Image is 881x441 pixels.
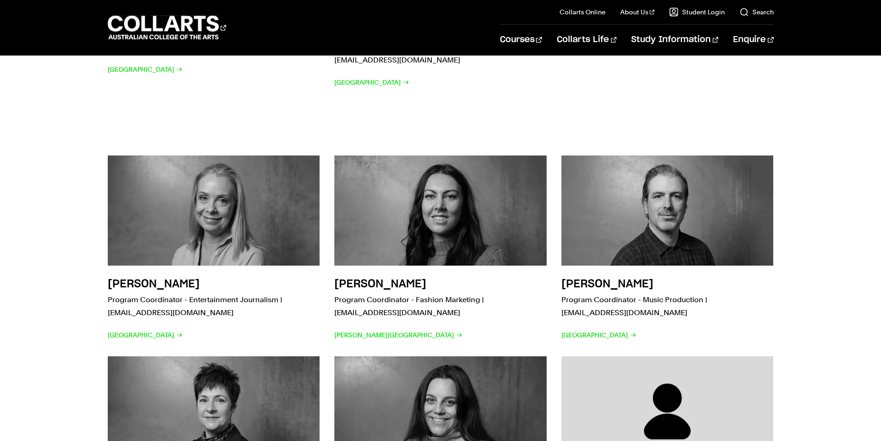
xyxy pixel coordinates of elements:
a: Enquire [733,25,773,55]
p: Program Coordinator - Music Production | [EMAIL_ADDRESS][DOMAIN_NAME] [561,293,774,319]
span: [PERSON_NAME][GEOGRAPHIC_DATA] [334,329,462,342]
a: Collarts Online [560,7,605,17]
a: [PERSON_NAME] Program Coordinator - Fashion Marketing | [EMAIL_ADDRESS][DOMAIN_NAME] [PERSON_NAME... [334,155,547,342]
span: [GEOGRAPHIC_DATA] [108,329,183,342]
h3: [PERSON_NAME] [108,279,200,290]
a: Student Login [669,7,725,17]
h3: [PERSON_NAME] [561,279,653,290]
p: Program Coordinator - Entertainment Journalism | [EMAIL_ADDRESS][DOMAIN_NAME] [108,293,320,319]
a: Courses [500,25,542,55]
span: [GEOGRAPHIC_DATA] [561,329,636,342]
span: [GEOGRAPHIC_DATA] [108,63,183,76]
a: Collarts Life [557,25,616,55]
a: Search [739,7,774,17]
div: Go to homepage [108,14,226,41]
span: [GEOGRAPHIC_DATA] [334,76,409,89]
a: [PERSON_NAME] Program Coordinator - Music Production | [EMAIL_ADDRESS][DOMAIN_NAME] [GEOGRAPHIC_D... [561,155,774,342]
a: Study Information [631,25,718,55]
h3: [PERSON_NAME] [334,279,426,290]
p: Program Coordinator - Fashion Marketing | [EMAIL_ADDRESS][DOMAIN_NAME] [334,293,547,319]
a: About Us [620,7,654,17]
a: [PERSON_NAME] Program Coordinator - Entertainment Journalism | [EMAIL_ADDRESS][DOMAIN_NAME] [GEOG... [108,155,320,342]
